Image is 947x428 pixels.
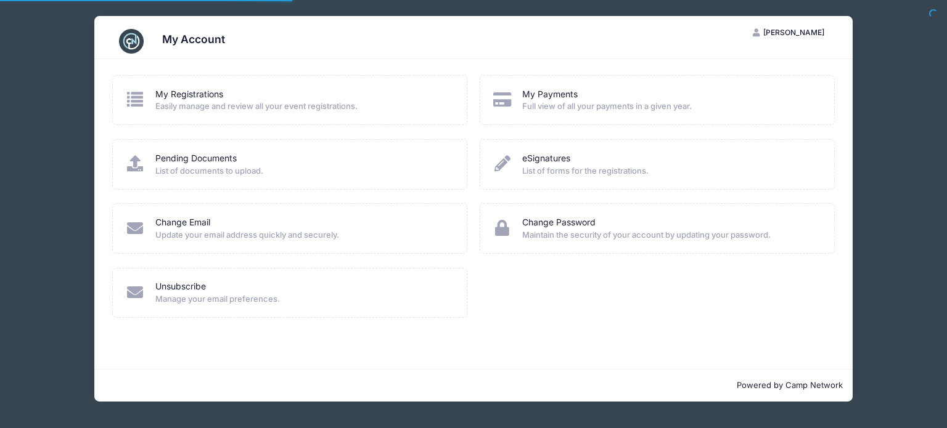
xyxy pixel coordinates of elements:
span: Manage your email preferences. [155,293,451,305]
a: Unsubscribe [155,280,206,293]
span: List of documents to upload. [155,165,451,177]
button: [PERSON_NAME] [742,22,835,43]
a: Change Email [155,216,210,229]
span: [PERSON_NAME] [763,28,824,37]
span: List of forms for the registrations. [522,165,818,177]
img: CampNetwork [119,29,144,54]
a: eSignatures [522,152,570,165]
span: Easily manage and review all your event registrations. [155,100,451,113]
h3: My Account [162,33,225,46]
p: Powered by Camp Network [104,379,843,392]
a: Pending Documents [155,152,237,165]
a: My Registrations [155,88,223,101]
span: Update your email address quickly and securely. [155,229,451,241]
a: My Payments [522,88,578,101]
span: Maintain the security of your account by updating your password. [522,229,818,241]
span: Full view of all your payments in a given year. [522,100,818,113]
a: Change Password [522,216,596,229]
